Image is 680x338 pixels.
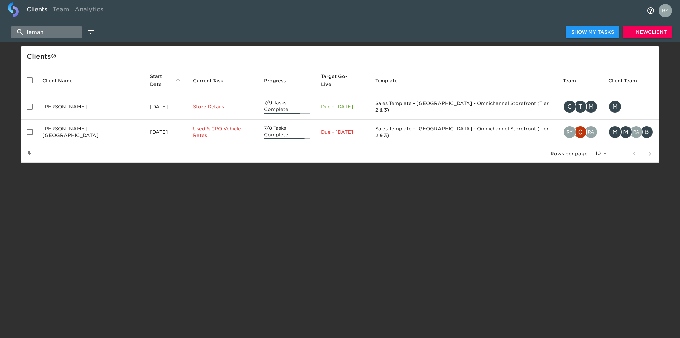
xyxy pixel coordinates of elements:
button: Show My Tasks [566,26,619,38]
button: edit [85,26,96,38]
td: [DATE] [145,120,188,145]
span: Client Name [42,77,81,85]
div: M [584,100,598,113]
div: mleman@lemanauto.com [608,100,653,113]
span: Template [375,77,406,85]
span: Current Task [193,77,232,85]
td: 7/8 Tasks Complete [259,120,316,145]
td: [DATE] [145,94,188,120]
img: rahul.joshi@cdk.com [630,126,642,138]
div: B [640,126,653,139]
button: NewClient [623,26,672,38]
img: Profile [659,4,672,17]
button: notifications [643,3,659,19]
select: rows per page [592,149,609,159]
svg: This is a list of all of your clients and clients shared with you [51,53,56,59]
div: Client s [27,51,656,62]
div: T [574,100,587,113]
span: Start Date [150,72,183,88]
span: Target Go-Live [321,72,365,88]
span: Client Team [608,77,645,85]
div: ryan.dale@roadster.com, christopher.mccarthy@roadster.com, rahul.joshi@cdk.com [563,126,598,139]
button: Save List [21,146,37,162]
p: Rows per page: [551,150,589,157]
div: courtney.branch@roadster.com, teddy.turner@roadster.com, mike.crothers@roadster.com [563,100,598,113]
span: Team [563,77,585,85]
td: [PERSON_NAME][GEOGRAPHIC_DATA] [37,120,145,145]
table: enhanced table [21,67,659,163]
span: This is the next Task in this Hub that should be completed [193,77,223,85]
p: Due - [DATE] [321,103,365,110]
a: Clients [24,2,50,19]
p: Store Details [193,103,253,110]
span: Show My Tasks [571,28,614,36]
a: Analytics [72,2,106,19]
input: search [11,26,82,38]
div: C [563,100,576,113]
img: christopher.mccarthy@roadster.com [574,126,586,138]
img: ryan.dale@roadster.com [564,126,576,138]
div: mleman@samleman.com, mleman@lemanauto.com, rahul.joshi@cdk.com, brushton@samleman.com [608,126,653,139]
div: M [608,100,622,113]
span: Calculated based on the start date and the duration of all Tasks contained in this Hub. [321,72,356,88]
div: M [619,126,632,139]
td: Sales Template - [GEOGRAPHIC_DATA] - Omnichannel Storefront (Tier 2 & 3) [370,120,558,145]
img: rahul.joshi@cdk.com [585,126,597,138]
td: 7/9 Tasks Complete [259,94,316,120]
span: New Client [628,28,667,36]
td: [PERSON_NAME] [37,94,145,120]
p: Due - [DATE] [321,129,365,135]
p: Used & CPO Vehicle Rates [193,126,253,139]
div: M [608,126,622,139]
span: Progress [264,77,294,85]
td: Sales Template - [GEOGRAPHIC_DATA] - Omnichannel Storefront (Tier 2 & 3) [370,94,558,120]
a: Team [50,2,72,19]
img: logo [8,2,19,17]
